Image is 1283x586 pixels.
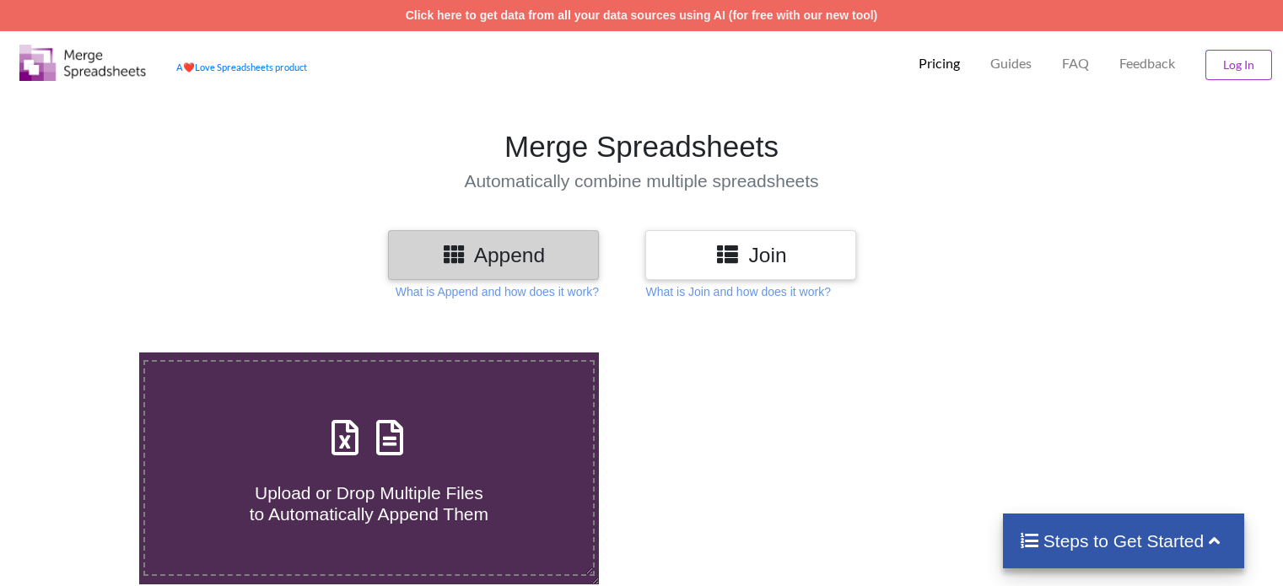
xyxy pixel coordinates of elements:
p: Pricing [919,55,960,73]
span: Feedback [1119,56,1175,70]
span: heart [183,62,195,73]
p: FAQ [1062,55,1089,73]
h3: Join [658,243,844,267]
h3: Append [401,243,586,267]
p: What is Join and how does it work? [645,283,830,300]
button: Log In [1205,50,1272,80]
h4: Steps to Get Started [1020,530,1228,551]
span: Upload or Drop Multiple Files to Automatically Append Them [250,483,488,524]
p: Guides [990,55,1032,73]
a: AheartLove Spreadsheets product [176,62,307,73]
a: Click here to get data from all your data sources using AI (for free with our new tool) [406,8,878,22]
img: Logo.png [19,45,146,81]
p: What is Append and how does it work? [396,283,599,300]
